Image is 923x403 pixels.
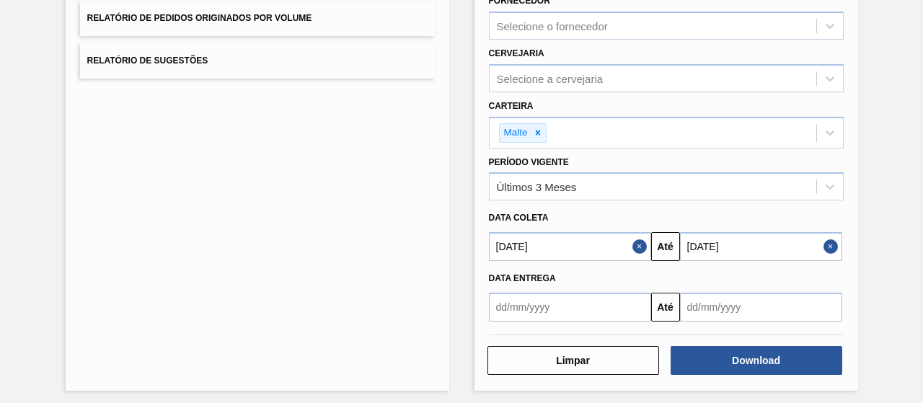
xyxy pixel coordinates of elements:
div: Selecione a cervejaria [497,72,604,84]
button: Limpar [487,346,659,375]
button: Até [651,232,680,261]
input: dd/mm/yyyy [489,232,651,261]
span: Data coleta [489,213,549,223]
button: Relatório de Sugestões [80,43,435,79]
button: Close [823,232,842,261]
div: Selecione o fornecedor [497,20,608,32]
button: Relatório de Pedidos Originados por Volume [80,1,435,36]
input: dd/mm/yyyy [680,293,842,322]
label: Carteira [489,101,534,111]
button: Até [651,293,680,322]
input: dd/mm/yyyy [489,293,651,322]
label: Cervejaria [489,48,544,58]
button: Download [671,346,842,375]
button: Close [632,232,651,261]
input: dd/mm/yyyy [680,232,842,261]
label: Período Vigente [489,157,569,167]
div: Últimos 3 Meses [497,181,577,193]
span: Relatório de Sugestões [87,56,208,66]
span: Data Entrega [489,273,556,283]
span: Relatório de Pedidos Originados por Volume [87,13,312,23]
div: Malte [500,124,530,142]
